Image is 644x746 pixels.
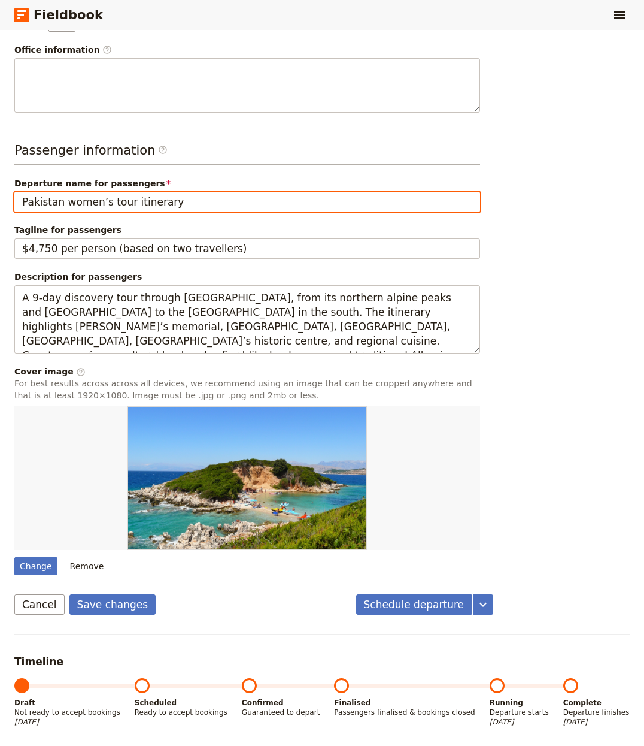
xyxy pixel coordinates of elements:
span: ​ [102,45,112,55]
img: https://d33jgr8dhgav85.cloudfront.net/5fbf41b41c00dd19b4789d93/68b145a3a0420423ef21159d?Expires=1... [127,406,367,550]
strong: Draft [14,698,120,708]
strong: Scheduled [135,698,227,708]
input: Departure name for passengers [14,192,480,212]
span: [DATE] [563,717,630,727]
button: Cancel [14,594,65,615]
a: Fieldbook [14,5,103,25]
span: ​ [76,367,86,377]
strong: Finalised [334,698,475,708]
button: More actions [473,594,493,615]
span: ​ [158,145,168,155]
span: Ready to accept bookings [135,698,227,717]
span: ​ [158,145,168,159]
button: Show menu [609,5,630,25]
span: Passengers finalised & bookings closed [334,698,475,717]
strong: Running [490,698,549,708]
p: For best results across across all devices, we recommend using an image that can be cropped anywh... [14,377,480,401]
h2: Timeline [14,654,630,669]
span: Not ready to accept bookings [14,698,120,727]
span: Tagline for passengers [14,224,480,236]
strong: Complete [563,698,630,708]
strong: Confirmed [242,698,320,708]
span: Departure name for passengers [14,177,480,189]
input: Tagline for passengers [14,238,480,259]
textarea: Description for passengers [14,285,480,354]
button: Save changes [69,594,156,615]
span: Office information [14,44,480,56]
div: Cover image [14,366,480,377]
span: Departure starts [490,698,549,727]
span: Description for passengers [14,271,480,283]
button: Schedule departure [356,594,472,615]
div: Change [14,557,57,575]
span: Departure finishes [563,698,630,727]
button: Remove [65,557,110,575]
h3: Passenger information [14,141,480,165]
span: [DATE] [14,717,120,727]
span: [DATE] [490,717,549,727]
span: Guaranteed to depart [242,698,320,717]
textarea: Office information​ [14,58,480,113]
